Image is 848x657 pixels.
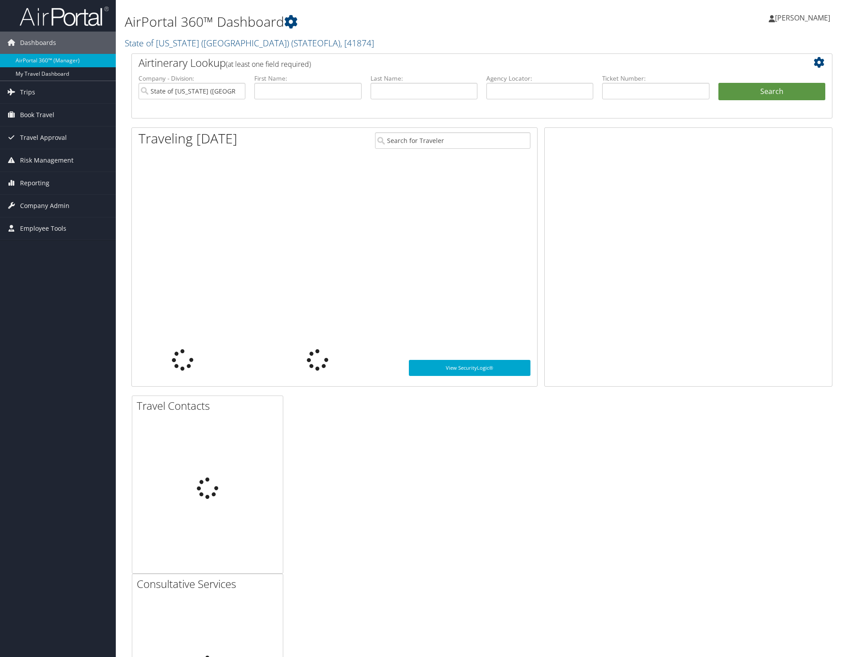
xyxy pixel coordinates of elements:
label: First Name: [254,74,361,83]
a: State of [US_STATE] ([GEOGRAPHIC_DATA]) [125,37,374,49]
span: Dashboards [20,32,56,54]
span: Company Admin [20,195,69,217]
label: Company - Division: [139,74,245,83]
h1: Traveling [DATE] [139,129,237,148]
span: Reporting [20,172,49,194]
img: airportal-logo.png [20,6,109,27]
input: Search for Traveler [375,132,530,149]
span: Risk Management [20,149,73,171]
label: Last Name: [371,74,477,83]
h2: Airtinerary Lookup [139,55,767,70]
span: Book Travel [20,104,54,126]
span: [PERSON_NAME] [775,13,830,23]
span: Trips [20,81,35,103]
span: (at least one field required) [226,59,311,69]
span: , [ 41874 ] [340,37,374,49]
label: Ticket Number: [602,74,709,83]
h1: AirPortal 360™ Dashboard [125,12,601,31]
a: View SecurityLogic® [409,360,530,376]
label: Agency Locator: [486,74,593,83]
span: Travel Approval [20,127,67,149]
a: [PERSON_NAME] [769,4,839,31]
span: Employee Tools [20,217,66,240]
span: ( STATEOFLA ) [291,37,340,49]
button: Search [718,83,825,101]
h2: Travel Contacts [137,398,283,413]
